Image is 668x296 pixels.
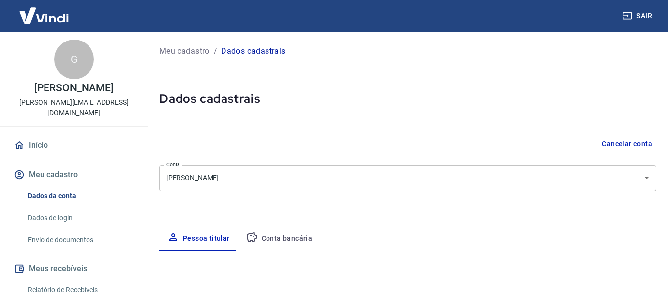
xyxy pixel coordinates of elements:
[12,258,136,280] button: Meus recebíveis
[621,7,656,25] button: Sair
[12,164,136,186] button: Meu cadastro
[12,134,136,156] a: Início
[214,45,217,57] p: /
[159,91,656,107] h5: Dados cadastrais
[24,230,136,250] a: Envio de documentos
[159,227,238,251] button: Pessoa titular
[598,135,656,153] button: Cancelar conta
[34,83,113,93] p: [PERSON_NAME]
[221,45,285,57] p: Dados cadastrais
[24,208,136,228] a: Dados de login
[12,0,76,31] img: Vindi
[238,227,320,251] button: Conta bancária
[166,161,180,168] label: Conta
[24,186,136,206] a: Dados da conta
[159,45,210,57] a: Meu cadastro
[54,40,94,79] div: G
[8,97,140,118] p: [PERSON_NAME][EMAIL_ADDRESS][DOMAIN_NAME]
[159,165,656,191] div: [PERSON_NAME]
